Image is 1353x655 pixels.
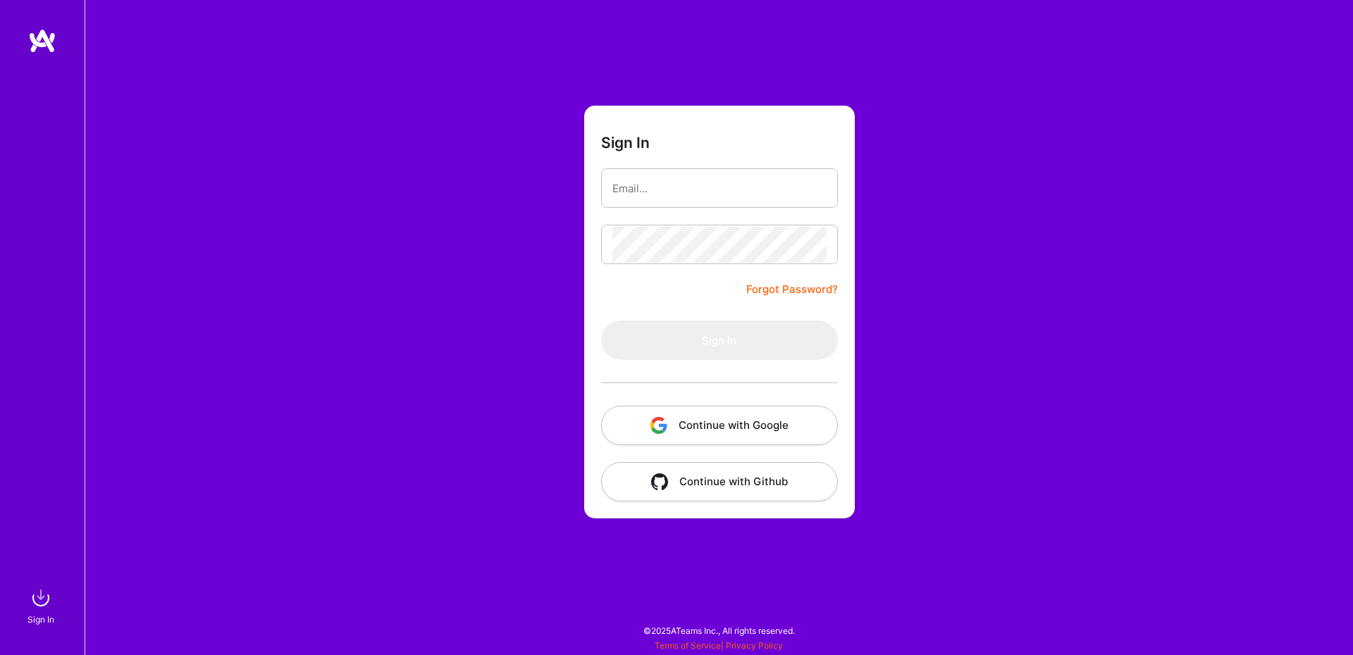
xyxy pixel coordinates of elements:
[30,584,55,627] a: sign inSign In
[601,134,650,151] h3: Sign In
[27,584,55,612] img: sign in
[601,406,838,445] button: Continue with Google
[650,417,667,434] img: icon
[651,473,668,490] img: icon
[601,462,838,501] button: Continue with Github
[601,320,838,360] button: Sign In
[28,28,56,54] img: logo
[726,640,783,651] a: Privacy Policy
[85,613,1353,648] div: © 2025 ATeams Inc., All rights reserved.
[655,640,721,651] a: Terms of Service
[612,170,827,206] input: Email...
[655,640,783,651] span: |
[27,612,54,627] div: Sign In
[746,281,838,298] a: Forgot Password?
